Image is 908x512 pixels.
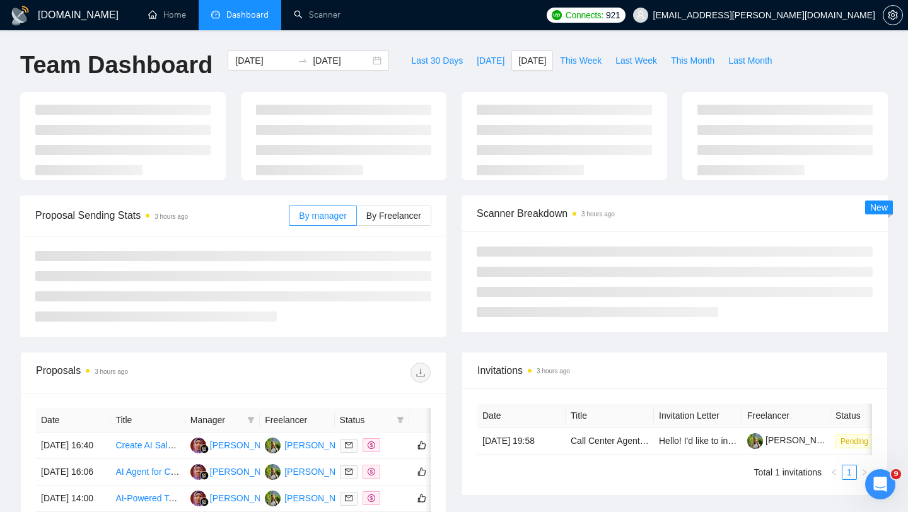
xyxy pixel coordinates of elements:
[537,368,570,375] time: 3 hours ago
[210,491,282,505] div: [PERSON_NAME]
[883,10,903,20] a: setting
[95,368,128,375] time: 3 hours ago
[200,471,209,480] img: gigradar-bm.png
[200,445,209,453] img: gigradar-bm.png
[477,404,566,428] th: Date
[190,438,206,453] img: SM
[417,467,426,477] span: like
[190,492,282,503] a: SM[PERSON_NAME]
[615,54,657,67] span: Last Week
[827,465,842,480] button: left
[115,493,327,503] a: AI-Powered Telephone Answering Agent Development
[190,491,206,506] img: SM
[477,363,872,378] span: Invitations
[417,493,426,503] span: like
[842,465,856,479] a: 1
[870,202,888,212] span: New
[36,486,110,512] td: [DATE] 14:00
[883,10,902,20] span: setting
[110,459,185,486] td: AI Agent for Customer Support n8n/Make
[154,213,188,220] time: 3 hours ago
[754,465,822,480] li: Total 1 invitations
[606,8,620,22] span: 921
[247,416,255,424] span: filter
[742,404,830,428] th: Freelancer
[835,436,878,446] a: Pending
[265,439,357,450] a: MK[PERSON_NAME]
[728,54,772,67] span: Last Month
[411,54,463,67] span: Last 30 Days
[414,491,429,506] button: like
[835,434,873,448] span: Pending
[265,438,281,453] img: MK
[265,466,357,476] a: MK[PERSON_NAME]
[110,408,185,433] th: Title
[294,9,340,20] a: searchScanner
[417,440,426,450] span: like
[636,11,645,20] span: user
[414,438,429,453] button: like
[827,465,842,480] li: Previous Page
[284,465,357,479] div: [PERSON_NAME]
[210,438,282,452] div: [PERSON_NAME]
[211,10,220,19] span: dashboard
[35,207,289,223] span: Proposal Sending Stats
[284,438,357,452] div: [PERSON_NAME]
[340,413,392,427] span: Status
[511,50,553,71] button: [DATE]
[298,55,308,66] span: swap-right
[185,408,260,433] th: Manager
[560,54,602,67] span: This Week
[883,5,903,25] button: setting
[571,436,760,446] a: Call Center Agent Creation and CRM Integration
[190,464,206,480] img: SM
[394,410,407,429] span: filter
[404,50,470,71] button: Last 30 Days
[115,440,357,450] a: Create AI Sales Agents in Hey Gen, Synthflow, and Chat GPT
[345,494,352,502] span: mail
[265,464,281,480] img: MK
[477,54,504,67] span: [DATE]
[190,413,242,427] span: Manager
[368,468,375,475] span: dollar
[115,467,277,477] a: AI Agent for Customer Support n8n/Make
[36,433,110,459] td: [DATE] 16:40
[830,468,838,476] span: left
[553,50,608,71] button: This Week
[566,8,603,22] span: Connects:
[721,50,779,71] button: Last Month
[265,492,357,503] a: MK[PERSON_NAME]
[747,435,838,445] a: [PERSON_NAME]
[518,54,546,67] span: [DATE]
[260,408,334,433] th: Freelancer
[842,465,857,480] li: 1
[148,9,186,20] a: homeHome
[265,491,281,506] img: MK
[226,9,269,20] span: Dashboard
[368,441,375,449] span: dollar
[368,494,375,502] span: dollar
[861,468,868,476] span: right
[366,211,421,221] span: By Freelancer
[891,469,901,479] span: 9
[36,459,110,486] td: [DATE] 16:06
[313,54,370,67] input: End date
[298,55,308,66] span: to
[654,404,742,428] th: Invitation Letter
[566,404,654,428] th: Title
[284,491,357,505] div: [PERSON_NAME]
[245,410,257,429] span: filter
[235,54,293,67] input: Start date
[299,211,346,221] span: By manager
[200,497,209,506] img: gigradar-bm.png
[552,10,562,20] img: upwork-logo.png
[664,50,721,71] button: This Month
[857,465,872,480] li: Next Page
[477,428,566,455] td: [DATE] 19:58
[36,363,233,383] div: Proposals
[190,466,282,476] a: SM[PERSON_NAME]
[110,433,185,459] td: Create AI Sales Agents in Hey Gen, Synthflow, and Chat GPT
[747,433,763,449] img: c1H6qaiLk507m81Kel3qbCiFt8nt3Oz5Wf3V5ZPF-dbGF4vCaOe6p03OfXLTzabAEe
[414,464,429,479] button: like
[857,465,872,480] button: right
